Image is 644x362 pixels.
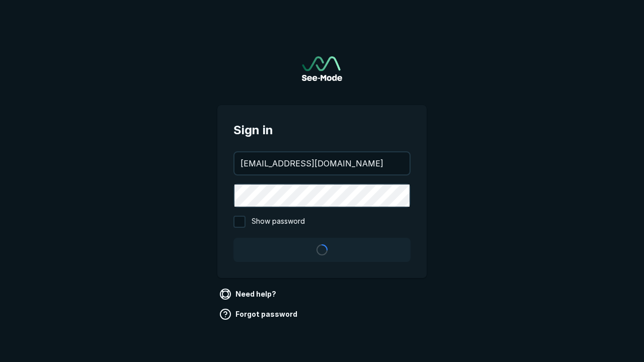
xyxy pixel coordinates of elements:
a: Go to sign in [302,56,342,81]
a: Forgot password [217,306,301,322]
img: See-Mode Logo [302,56,342,81]
span: Show password [252,216,305,228]
input: your@email.com [234,152,410,174]
a: Need help? [217,286,280,302]
span: Sign in [233,121,411,139]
